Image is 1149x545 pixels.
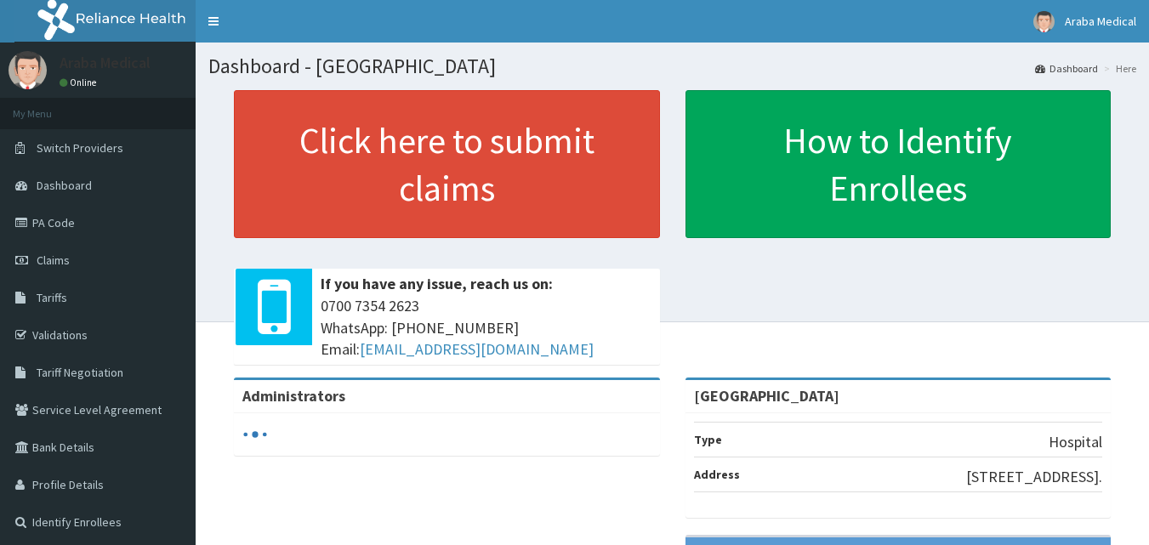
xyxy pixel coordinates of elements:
[1065,14,1136,29] span: Araba Medical
[60,55,151,71] p: Araba Medical
[37,253,70,268] span: Claims
[1049,431,1102,453] p: Hospital
[242,386,345,406] b: Administrators
[37,365,123,380] span: Tariff Negotiation
[37,290,67,305] span: Tariffs
[37,140,123,156] span: Switch Providers
[685,90,1112,238] a: How to Identify Enrollees
[1100,61,1136,76] li: Here
[208,55,1136,77] h1: Dashboard - [GEOGRAPHIC_DATA]
[60,77,100,88] a: Online
[242,422,268,447] svg: audio-loading
[321,295,651,360] span: 0700 7354 2623 WhatsApp: [PHONE_NUMBER] Email:
[360,339,594,359] a: [EMAIL_ADDRESS][DOMAIN_NAME]
[234,90,660,238] a: Click here to submit claims
[9,51,47,89] img: User Image
[694,432,722,447] b: Type
[37,178,92,193] span: Dashboard
[1033,11,1055,32] img: User Image
[694,386,839,406] strong: [GEOGRAPHIC_DATA]
[694,467,740,482] b: Address
[966,466,1102,488] p: [STREET_ADDRESS].
[321,274,553,293] b: If you have any issue, reach us on:
[1035,61,1098,76] a: Dashboard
